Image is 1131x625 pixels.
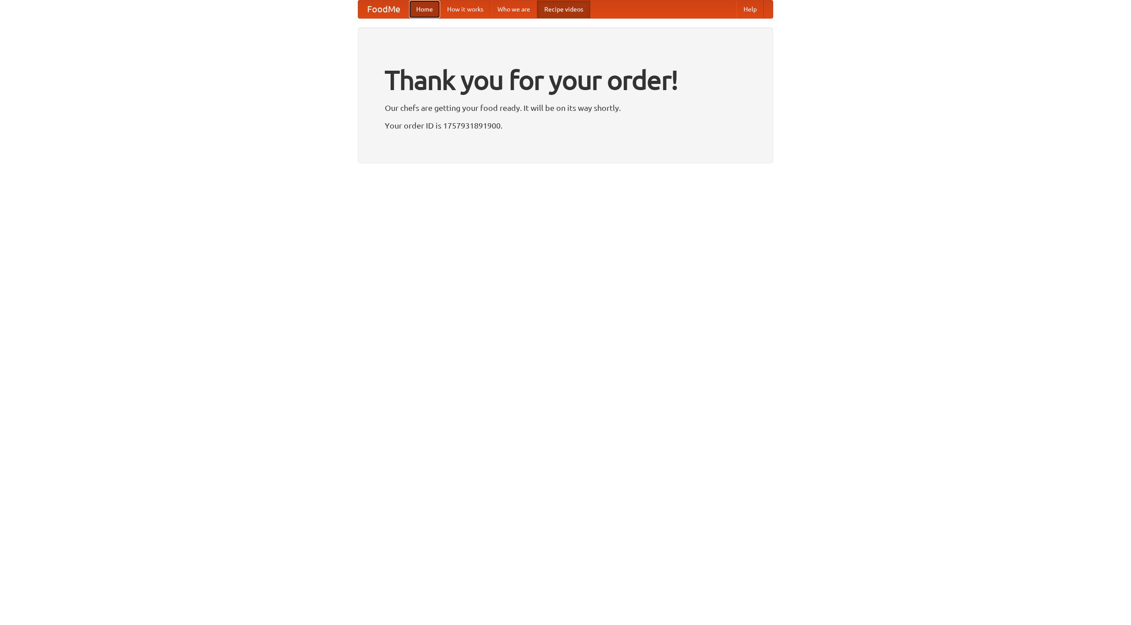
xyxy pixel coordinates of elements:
a: FoodMe [358,0,409,18]
a: How it works [440,0,490,18]
a: Who we are [490,0,537,18]
p: Our chefs are getting your food ready. It will be on its way shortly. [385,101,746,114]
h1: Thank you for your order! [385,59,746,101]
a: Recipe videos [537,0,590,18]
p: Your order ID is 1757931891900. [385,119,746,132]
a: Help [736,0,764,18]
a: Home [409,0,440,18]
